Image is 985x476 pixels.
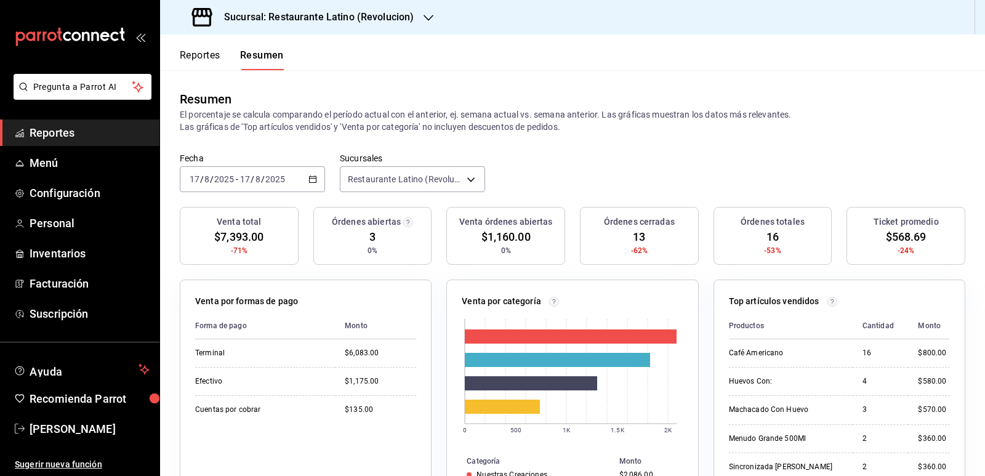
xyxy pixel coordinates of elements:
div: 16 [862,348,899,358]
span: Menú [30,155,150,171]
h3: Órdenes abiertas [332,216,401,228]
span: $568.69 [886,228,927,245]
div: $800.00 [918,348,950,358]
h3: Órdenes cerradas [604,216,675,228]
div: 4 [862,376,899,387]
span: Configuración [30,185,150,201]
a: Pregunta a Parrot AI [9,89,151,102]
span: Restaurante Latino (Revolucion) [348,173,462,185]
label: Sucursales [340,154,485,163]
div: Menudo Grande 500Ml [729,434,843,444]
text: 1K [563,427,571,434]
span: Ayuda [30,362,134,377]
div: $6,083.00 [345,348,416,358]
span: -53% [764,245,781,256]
p: Venta por formas de pago [195,295,298,308]
div: Resumen [180,90,231,108]
h3: Ticket promedio [874,216,939,228]
input: ---- [265,174,286,184]
th: Cantidad [853,313,909,339]
span: Facturación [30,275,150,292]
span: / [261,174,265,184]
span: 0% [501,245,511,256]
span: / [200,174,204,184]
div: 2 [862,462,899,472]
div: Huevos Con: [729,376,843,387]
th: Categoría [447,454,614,468]
input: -- [255,174,261,184]
p: El porcentaje se calcula comparando el período actual con el anterior, ej. semana actual vs. sema... [180,108,965,133]
input: -- [204,174,210,184]
span: -24% [898,245,915,256]
div: $1,175.00 [345,376,416,387]
input: ---- [214,174,235,184]
div: 3 [862,405,899,415]
span: Personal [30,215,150,232]
div: 2 [862,434,899,444]
div: navigation tabs [180,49,284,70]
span: Pregunta a Parrot AI [33,81,132,94]
th: Forma de pago [195,313,335,339]
span: Suscripción [30,305,150,322]
p: Venta por categoría [462,295,541,308]
div: $570.00 [918,405,950,415]
button: Pregunta a Parrot AI [14,74,151,100]
div: Terminal [195,348,318,358]
span: 0% [368,245,377,256]
h3: Sucursal: Restaurante Latino (Revolucion) [214,10,414,25]
span: $1,160.00 [481,228,531,245]
th: Monto [335,313,416,339]
span: Recomienda Parrot [30,390,150,407]
button: open_drawer_menu [135,32,145,42]
input: -- [189,174,200,184]
p: Top artículos vendidos [729,295,819,308]
div: Café Americano [729,348,843,358]
span: 13 [633,228,645,245]
div: Cuentas por cobrar [195,405,318,415]
input: -- [239,174,251,184]
span: / [251,174,254,184]
h3: Venta total [217,216,261,228]
span: Reportes [30,124,150,141]
span: -62% [631,245,648,256]
text: 1.5K [611,427,625,434]
span: 3 [369,228,376,245]
div: Sincronizada [PERSON_NAME] [729,462,843,472]
th: Productos [729,313,853,339]
text: 500 [510,427,521,434]
h3: Venta órdenes abiertas [459,216,553,228]
h3: Órdenes totales [741,216,805,228]
div: $580.00 [918,376,950,387]
span: - [236,174,238,184]
span: $7,393.00 [214,228,263,245]
span: 16 [766,228,779,245]
th: Monto [908,313,950,339]
span: / [210,174,214,184]
span: -71% [231,245,248,256]
div: $135.00 [345,405,416,415]
label: Fecha [180,154,325,163]
div: $360.00 [918,462,950,472]
th: Monto [614,454,698,468]
span: Sugerir nueva función [15,458,150,471]
button: Resumen [240,49,284,70]
button: Reportes [180,49,220,70]
span: Inventarios [30,245,150,262]
div: Machacado Con Huevo [729,405,843,415]
div: $360.00 [918,434,950,444]
text: 0 [463,427,467,434]
span: [PERSON_NAME] [30,421,150,437]
div: Efectivo [195,376,318,387]
text: 2K [664,427,672,434]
